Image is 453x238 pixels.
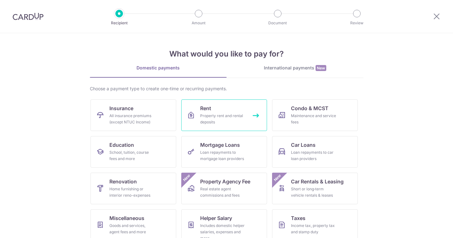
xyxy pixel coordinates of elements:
[109,214,144,222] span: Miscellaneous
[200,104,211,112] span: Rent
[316,65,326,71] span: New
[109,104,133,112] span: Insurance
[181,173,267,204] a: Property Agency FeeReal estate agent commissions and feesNew
[272,99,358,131] a: Condo & MCSTMaintenance and service fees
[90,48,363,60] h4: What would you like to pay for?
[272,173,358,204] a: Car Rentals & LeasingShort or long‑term vehicle rentals & leasesNew
[200,214,232,222] span: Helper Salary
[272,173,282,183] span: New
[291,104,328,112] span: Condo & MCST
[90,65,227,71] div: Domestic payments
[109,113,155,125] div: All insurance premiums (except NTUC Income)
[90,99,176,131] a: InsuranceAll insurance premiums (except NTUC Income)
[90,173,176,204] a: RenovationHome furnishing or interior reno-expenses
[96,20,142,26] p: Recipient
[90,136,176,168] a: EducationSchool, tuition, course fees and more
[291,113,336,125] div: Maintenance and service fees
[334,20,380,26] p: Review
[109,178,137,185] span: Renovation
[181,136,267,168] a: Mortgage LoansLoan repayments to mortgage loan providers
[200,149,246,162] div: Loan repayments to mortgage loan providers
[291,141,316,149] span: Car Loans
[200,178,250,185] span: Property Agency Fee
[109,149,155,162] div: School, tuition, course fees and more
[200,186,246,199] div: Real estate agent commissions and fees
[200,113,246,125] div: Property rent and rental deposits
[181,99,267,131] a: RentProperty rent and rental deposits
[13,13,44,20] img: CardUp
[175,20,222,26] p: Amount
[227,65,363,71] div: International payments
[200,141,240,149] span: Mortgage Loans
[109,141,134,149] span: Education
[90,86,363,92] div: Choose a payment type to create one-time or recurring payments.
[109,223,155,235] div: Goods and services, agent fees and more
[109,186,155,199] div: Home furnishing or interior reno-expenses
[254,20,301,26] p: Document
[181,173,192,183] span: New
[291,186,336,199] div: Short or long‑term vehicle rentals & leases
[291,149,336,162] div: Loan repayments to car loan providers
[291,178,344,185] span: Car Rentals & Leasing
[291,223,336,235] div: Income tax, property tax and stamp duty
[291,214,305,222] span: Taxes
[272,136,358,168] a: Car LoansLoan repayments to car loan providers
